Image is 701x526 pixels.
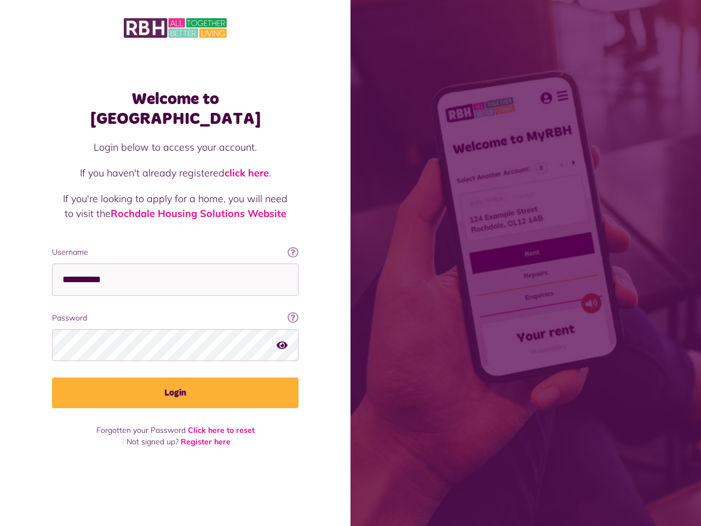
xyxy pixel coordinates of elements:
[96,425,186,435] span: Forgotten your Password
[127,437,179,447] span: Not signed up?
[63,191,288,221] p: If you're looking to apply for a home, you will need to visit the
[63,165,288,180] p: If you haven't already registered .
[52,247,298,258] label: Username
[52,378,298,408] button: Login
[225,167,269,179] a: click here
[111,207,286,220] a: Rochdale Housing Solutions Website
[181,437,231,447] a: Register here
[124,16,227,39] img: MyRBH
[188,425,255,435] a: Click here to reset
[52,312,298,324] label: Password
[52,89,298,129] h1: Welcome to [GEOGRAPHIC_DATA]
[63,140,288,155] p: Login below to access your account.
